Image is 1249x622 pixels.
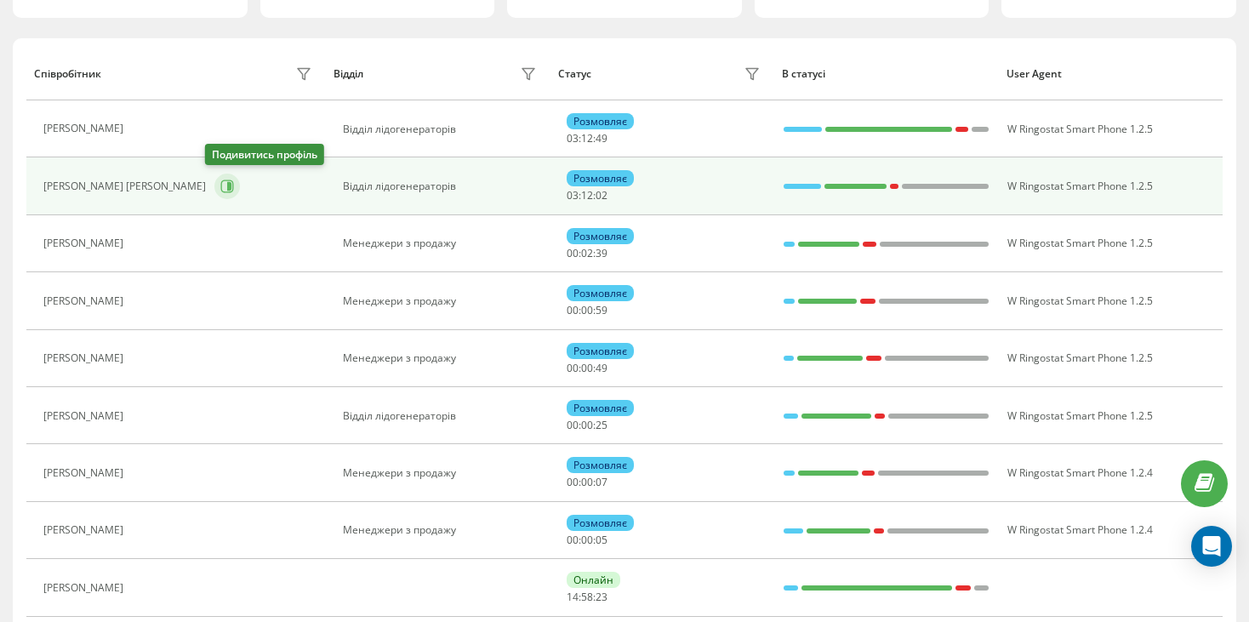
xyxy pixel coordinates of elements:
span: 00 [567,361,579,375]
div: Відділ лідогенераторів [343,410,541,422]
div: : : [567,248,607,260]
div: Відділ лідогенераторів [343,180,541,192]
span: 03 [567,188,579,203]
div: [PERSON_NAME] [43,582,128,594]
span: 02 [596,188,607,203]
div: В статусі [782,68,990,80]
div: Розмовляє [567,400,634,416]
div: Відділ [334,68,363,80]
span: 39 [596,246,607,260]
div: Статус [558,68,591,80]
div: Відділ лідогенераторів [343,123,541,135]
span: W Ringostat Smart Phone 1.2.5 [1007,408,1153,423]
div: Менеджери з продажу [343,352,541,364]
div: [PERSON_NAME] [43,295,128,307]
span: 00 [567,303,579,317]
div: Менеджери з продажу [343,524,541,536]
div: Розмовляє [567,228,634,244]
div: : : [567,591,607,603]
span: 00 [581,361,593,375]
span: 49 [596,131,607,146]
span: 00 [567,533,579,547]
div: Співробітник [34,68,101,80]
div: : : [567,190,607,202]
div: Розмовляє [567,113,634,129]
span: 14 [567,590,579,604]
div: : : [567,476,607,488]
span: 49 [596,361,607,375]
div: [PERSON_NAME] [43,352,128,364]
div: [PERSON_NAME] [43,524,128,536]
span: 02 [581,246,593,260]
div: Подивитись профіль [205,144,324,165]
div: [PERSON_NAME] [PERSON_NAME] [43,180,210,192]
div: Open Intercom Messenger [1191,526,1232,567]
span: W Ringostat Smart Phone 1.2.5 [1007,236,1153,250]
span: 58 [581,590,593,604]
span: W Ringostat Smart Phone 1.2.5 [1007,122,1153,136]
span: W Ringostat Smart Phone 1.2.5 [1007,179,1153,193]
div: [PERSON_NAME] [43,237,128,249]
div: : : [567,419,607,431]
span: W Ringostat Smart Phone 1.2.5 [1007,294,1153,308]
div: Розмовляє [567,515,634,531]
span: 05 [596,533,607,547]
span: 03 [567,131,579,146]
span: 23 [596,590,607,604]
div: [PERSON_NAME] [43,467,128,479]
span: 07 [596,475,607,489]
span: 00 [567,246,579,260]
span: W Ringostat Smart Phone 1.2.4 [1007,522,1153,537]
span: 25 [596,418,607,432]
div: : : [567,362,607,374]
div: Розмовляє [567,170,634,186]
div: Менеджери з продажу [343,237,541,249]
span: 59 [596,303,607,317]
span: W Ringostat Smart Phone 1.2.4 [1007,465,1153,480]
span: 00 [581,475,593,489]
div: Онлайн [567,572,620,588]
div: Менеджери з продажу [343,295,541,307]
div: Розмовляє [567,457,634,473]
span: W Ringostat Smart Phone 1.2.5 [1007,351,1153,365]
span: 00 [581,418,593,432]
div: [PERSON_NAME] [43,123,128,134]
span: 00 [567,475,579,489]
span: 00 [567,418,579,432]
div: : : [567,534,607,546]
div: Розмовляє [567,285,634,301]
div: [PERSON_NAME] [43,410,128,422]
span: 00 [581,533,593,547]
span: 12 [581,131,593,146]
div: User Agent [1007,68,1215,80]
span: 00 [581,303,593,317]
div: Менеджери з продажу [343,467,541,479]
div: Розмовляє [567,343,634,359]
span: 12 [581,188,593,203]
div: : : [567,133,607,145]
div: : : [567,305,607,317]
